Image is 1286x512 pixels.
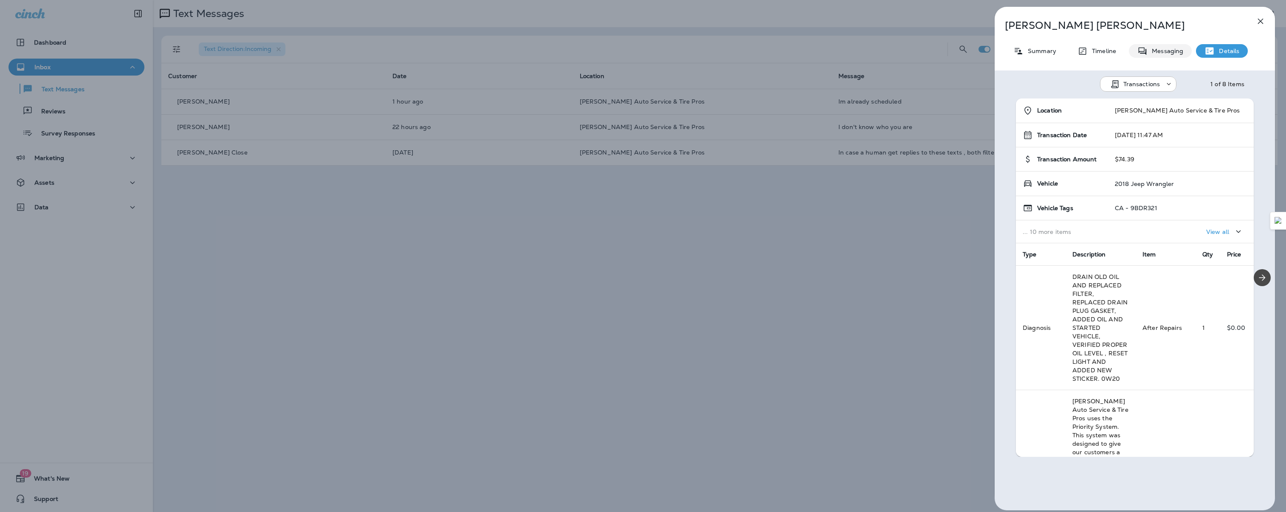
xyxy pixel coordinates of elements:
p: Details [1215,48,1239,54]
span: After Repairs [1142,324,1182,332]
span: Item [1142,250,1156,258]
button: View all [1203,224,1247,239]
span: Diagnosis [1023,324,1051,332]
p: View all [1206,228,1229,235]
span: Transaction Date [1037,132,1087,139]
p: $0.00 [1227,324,1247,331]
td: $74.39 [1108,147,1254,172]
span: Qty [1202,250,1213,258]
div: 1 of 8 Items [1210,81,1244,87]
p: CA - 9BDR321 [1115,205,1157,211]
span: Location [1037,107,1062,114]
p: [PERSON_NAME] [PERSON_NAME] [1005,20,1237,31]
span: Vehicle [1037,180,1058,187]
span: DRAIN OLD OIL AND REPLACED FILTER, REPLACED DRAIN PLUG GASKET, ADDED OIL AND STARTED VEHICLE, VER... [1072,273,1128,383]
td: [DATE] 11:47 AM [1108,123,1254,147]
span: Description [1072,250,1106,258]
img: Detect Auto [1275,217,1282,225]
td: [PERSON_NAME] Auto Service & Tire Pros [1108,98,1254,123]
p: 2018 Jeep Wrangler [1115,180,1174,187]
span: Type [1023,250,1037,258]
button: Next [1254,269,1271,286]
span: 1 [1202,324,1205,332]
span: Vehicle Tags [1037,205,1073,212]
p: Messaging [1148,48,1183,54]
span: Price [1227,250,1241,258]
p: Transactions [1123,81,1160,87]
p: Summary [1024,48,1056,54]
span: Transaction Amount [1037,156,1097,163]
p: Timeline [1088,48,1116,54]
p: ... 10 more items [1023,228,1101,235]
